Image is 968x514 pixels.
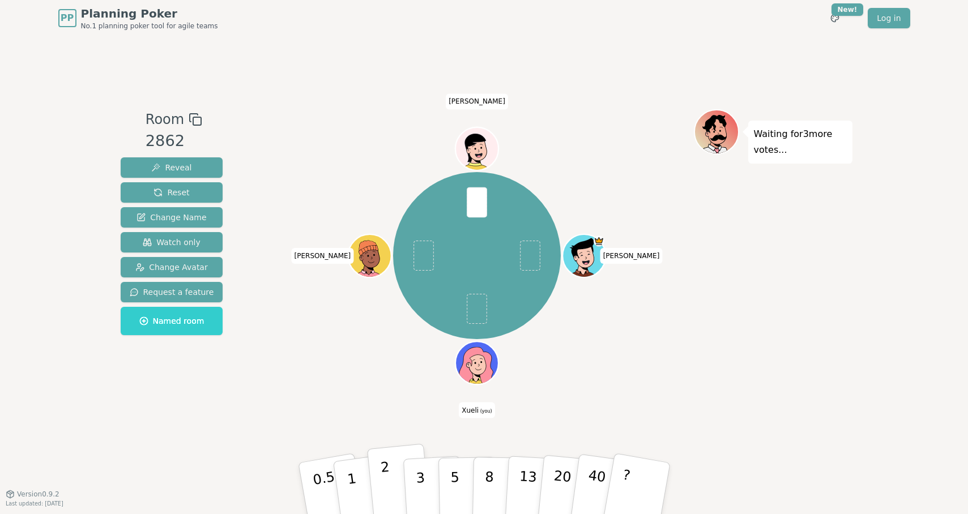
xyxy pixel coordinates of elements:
[121,282,223,302] button: Request a feature
[146,109,184,130] span: Room
[600,248,663,264] span: Click to change your name
[831,3,864,16] div: New!
[121,232,223,252] button: Watch only
[6,500,63,507] span: Last updated: [DATE]
[825,8,845,28] button: New!
[81,6,218,22] span: Planning Poker
[868,8,910,28] a: Log in
[17,490,59,499] span: Version 0.9.2
[446,93,508,109] span: Click to change your name
[754,126,847,158] p: Waiting for 3 more votes...
[151,162,191,173] span: Reveal
[121,307,223,335] button: Named room
[121,182,223,203] button: Reset
[292,248,354,264] span: Click to change your name
[6,490,59,499] button: Version0.9.2
[81,22,218,31] span: No.1 planning poker tool for agile teams
[121,157,223,178] button: Reveal
[143,237,201,248] span: Watch only
[135,262,208,273] span: Change Avatar
[130,286,214,298] span: Request a feature
[457,342,497,383] button: Click to change your avatar
[594,235,604,246] span: Alex is the host
[146,130,202,153] div: 2862
[61,11,74,25] span: PP
[121,207,223,228] button: Change Name
[459,402,494,418] span: Click to change your name
[479,408,492,413] span: (you)
[121,257,223,277] button: Change Avatar
[139,315,204,327] span: Named room
[58,6,218,31] a: PPPlanning PokerNo.1 planning poker tool for agile teams
[153,187,189,198] span: Reset
[137,212,206,223] span: Change Name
